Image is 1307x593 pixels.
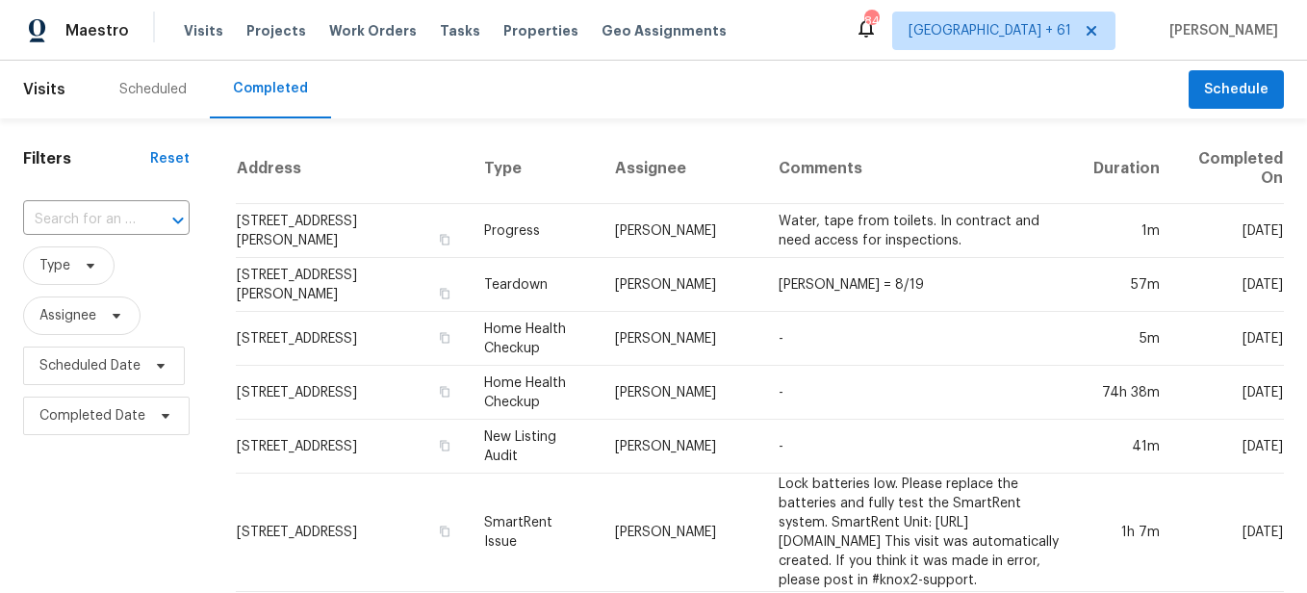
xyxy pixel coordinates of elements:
th: Assignee [600,134,763,204]
th: Completed On [1175,134,1284,204]
span: Type [39,256,70,275]
td: Water, tape from toilets. In contract and need access for inspections. [763,204,1078,258]
button: Copy Address [436,231,453,248]
td: 5m [1078,312,1175,366]
td: 57m [1078,258,1175,312]
td: [DATE] [1175,420,1284,474]
span: Projects [246,21,306,40]
td: 1h 7m [1078,474,1175,592]
td: [STREET_ADDRESS][PERSON_NAME] [236,258,469,312]
td: [DATE] [1175,474,1284,592]
button: Copy Address [436,437,453,454]
td: Home Health Checkup [469,312,600,366]
div: 845 [864,12,878,31]
span: Completed Date [39,406,145,425]
td: Teardown [469,258,600,312]
td: [PERSON_NAME] [600,258,763,312]
button: Copy Address [436,383,453,400]
span: Properties [503,21,578,40]
span: Work Orders [329,21,417,40]
div: Reset [150,149,190,168]
td: [PERSON_NAME] [600,204,763,258]
td: [STREET_ADDRESS] [236,420,469,474]
td: [STREET_ADDRESS] [236,474,469,592]
button: Copy Address [436,329,453,347]
td: [DATE] [1175,366,1284,420]
td: [PERSON_NAME] [600,312,763,366]
td: Home Health Checkup [469,366,600,420]
td: 74h 38m [1078,366,1175,420]
span: Scheduled Date [39,356,141,375]
td: 1m [1078,204,1175,258]
td: New Listing Audit [469,420,600,474]
th: Type [469,134,600,204]
td: - [763,312,1078,366]
div: Scheduled [119,80,187,99]
span: Visits [184,21,223,40]
span: Maestro [65,21,129,40]
td: [DATE] [1175,258,1284,312]
td: [STREET_ADDRESS] [236,312,469,366]
td: [PERSON_NAME] [600,366,763,420]
th: Duration [1078,134,1175,204]
td: [PERSON_NAME] [600,420,763,474]
span: [GEOGRAPHIC_DATA] + 61 [909,21,1071,40]
td: [DATE] [1175,312,1284,366]
td: - [763,420,1078,474]
button: Schedule [1189,70,1284,110]
td: [DATE] [1175,204,1284,258]
td: [PERSON_NAME] = 8/19 [763,258,1078,312]
td: SmartRent Issue [469,474,600,592]
span: Geo Assignments [602,21,727,40]
button: Copy Address [436,285,453,302]
td: Lock batteries low. Please replace the batteries and fully test the SmartRent system. SmartRent U... [763,474,1078,592]
span: Tasks [440,24,480,38]
td: 41m [1078,420,1175,474]
span: Assignee [39,306,96,325]
td: Progress [469,204,600,258]
td: [STREET_ADDRESS] [236,366,469,420]
th: Address [236,134,469,204]
h1: Filters [23,149,150,168]
input: Search for an address... [23,205,136,235]
span: [PERSON_NAME] [1162,21,1278,40]
span: Schedule [1204,78,1269,102]
button: Open [165,207,192,234]
td: [STREET_ADDRESS][PERSON_NAME] [236,204,469,258]
button: Copy Address [436,523,453,540]
td: [PERSON_NAME] [600,474,763,592]
th: Comments [763,134,1078,204]
td: - [763,366,1078,420]
div: Completed [233,79,308,98]
span: Visits [23,68,65,111]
